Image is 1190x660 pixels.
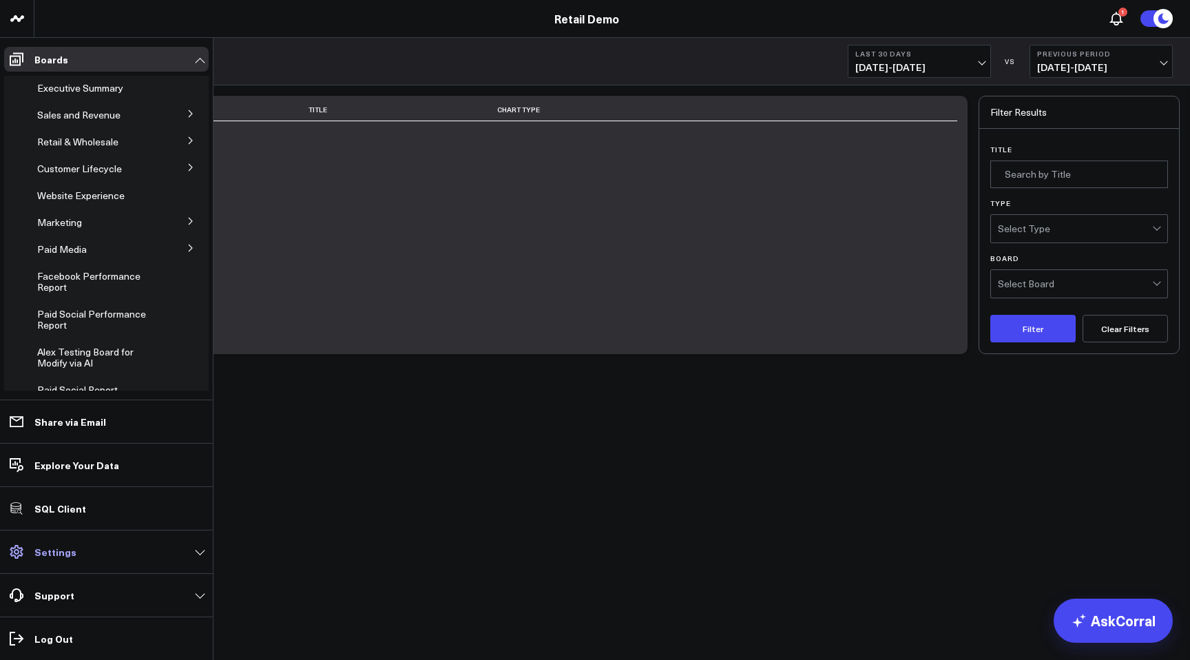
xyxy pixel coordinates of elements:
[848,45,991,78] button: Last 30 Days[DATE]-[DATE]
[1037,50,1165,58] b: Previous Period
[990,161,1168,188] input: Search by Title
[37,307,146,331] span: Paid Social Performance Report
[4,496,209,521] a: SQL Client
[998,223,1152,234] div: Select Type
[4,626,209,651] a: Log Out
[990,254,1168,262] label: Board
[855,62,983,73] span: [DATE] - [DATE]
[37,163,122,174] a: Customer Lifecycle
[37,383,118,396] span: Paid Social Report
[34,546,76,557] p: Settings
[998,57,1023,65] div: VS
[1118,8,1127,17] div: 1
[37,244,87,255] a: Paid Media
[37,83,123,94] a: Executive Summary
[34,54,68,65] p: Boards
[37,347,152,369] a: Alex Testing Board for Modify via AI
[309,99,497,121] th: Title
[37,243,87,256] span: Paid Media
[1037,62,1165,73] span: [DATE] - [DATE]
[1083,315,1168,342] button: Clear Filters
[37,162,122,175] span: Customer Lifecycle
[37,135,118,148] span: Retail & Wholesale
[34,503,86,514] p: SQL Client
[37,384,118,395] a: Paid Social Report
[34,633,73,644] p: Log Out
[34,590,74,601] p: Support
[37,189,125,202] span: Website Experience
[990,145,1168,154] label: Title
[990,315,1076,342] button: Filter
[37,216,82,229] span: Marketing
[37,217,82,228] a: Marketing
[37,108,121,121] span: Sales and Revenue
[1054,599,1173,643] a: AskCorral
[855,50,983,58] b: Last 30 Days
[979,96,1179,129] div: Filter Results
[37,269,140,293] span: Facebook Performance Report
[990,199,1168,207] label: Type
[554,11,619,26] a: Retail Demo
[34,416,106,427] p: Share via Email
[37,81,123,94] span: Executive Summary
[37,110,121,121] a: Sales and Revenue
[37,309,151,331] a: Paid Social Performance Report
[34,460,119,471] p: Explore Your Data
[1030,45,1173,78] button: Previous Period[DATE]-[DATE]
[998,278,1152,289] div: Select Board
[37,271,150,293] a: Facebook Performance Report
[37,190,125,201] a: Website Experience
[37,136,118,147] a: Retail & Wholesale
[497,99,913,121] th: Chart Type
[37,345,134,369] span: Alex Testing Board for Modify via AI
